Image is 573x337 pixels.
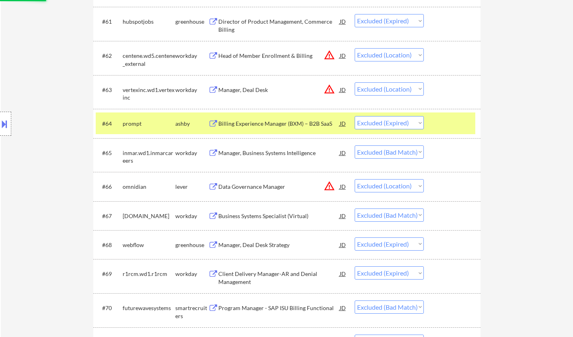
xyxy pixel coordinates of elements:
div: Manager, Deal Desk [218,86,340,94]
div: workday [175,270,208,278]
div: Program Manager - SAP ISU Billing Functional [218,304,340,312]
div: JD [339,300,347,315]
div: Director of Product Management, Commerce Billing [218,18,340,33]
div: r1rcm.wd1.r1rcm [123,270,175,278]
div: lever [175,183,208,191]
div: JD [339,208,347,223]
div: Client Delivery Manager-AR and Denial Management [218,270,340,286]
div: webflow [123,241,175,249]
div: centene.wd5.centene_external [123,52,175,67]
div: inmar.wd1.inmarcareers [123,149,175,165]
div: greenhouse [175,18,208,26]
div: omnidian [123,183,175,191]
div: JD [339,48,347,63]
div: workday [175,149,208,157]
div: Business Systems Specialist (Virtual) [218,212,340,220]
button: warning_amber [324,84,335,95]
div: Data Governance Manager [218,183,340,191]
div: Manager, Deal Desk Strategy [218,241,340,249]
div: JD [339,266,347,281]
div: smartrecruiters [175,304,208,320]
div: prompt [123,120,175,128]
div: #70 [102,304,116,312]
div: #61 [102,18,116,26]
button: warning_amber [324,180,335,192]
div: Billing Experience Manager (BXM) – B2B SaaS [218,120,340,128]
div: futurewavesystems [123,304,175,312]
div: #68 [102,241,116,249]
div: vertexinc.wd1.vertexinc [123,86,175,102]
div: JD [339,145,347,160]
div: Head of Member Enrollment & Billing [218,52,340,60]
div: #69 [102,270,116,278]
div: #67 [102,212,116,220]
div: ashby [175,120,208,128]
div: workday [175,86,208,94]
div: JD [339,116,347,131]
button: warning_amber [324,49,335,61]
div: JD [339,14,347,29]
div: JD [339,237,347,252]
div: greenhouse [175,241,208,249]
div: hubspotjobs [123,18,175,26]
div: workday [175,212,208,220]
div: JD [339,179,347,194]
div: Manager, Business Systems Intelligence [218,149,340,157]
div: JD [339,82,347,97]
div: workday [175,52,208,60]
div: [DOMAIN_NAME] [123,212,175,220]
